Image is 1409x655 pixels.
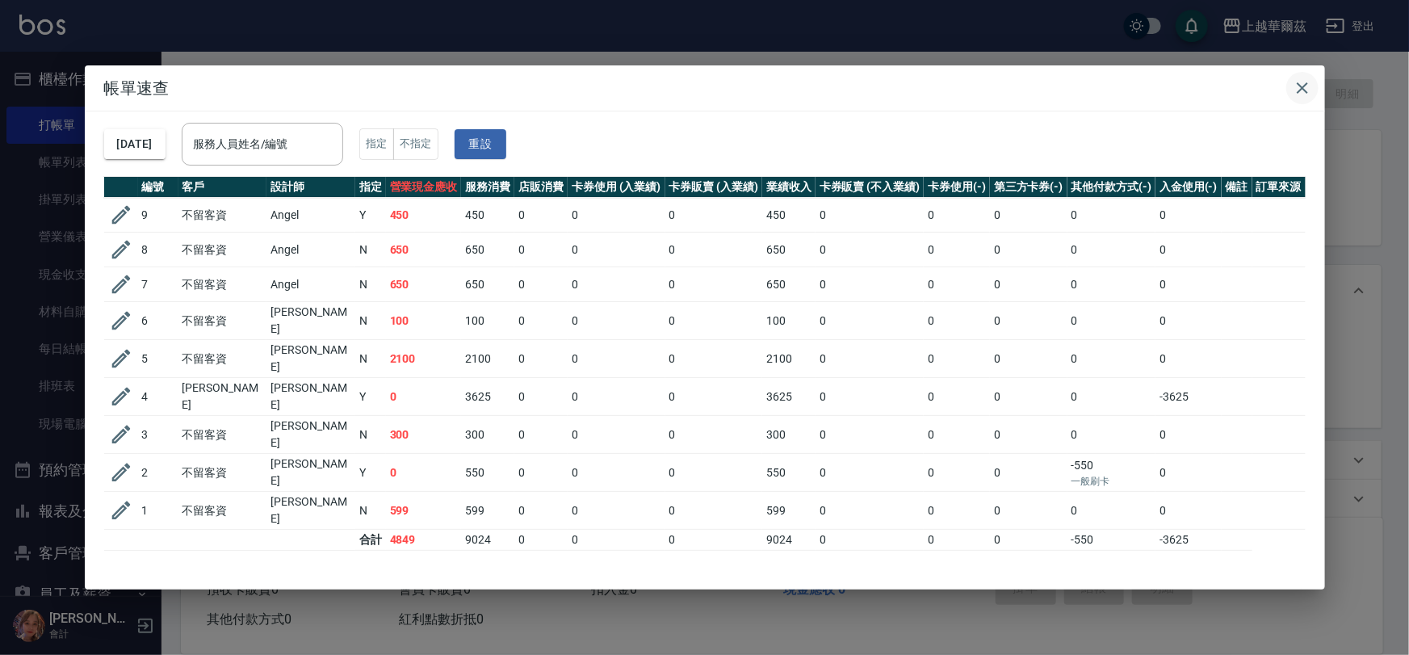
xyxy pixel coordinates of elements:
td: 9 [138,198,178,233]
td: [PERSON_NAME] [178,378,267,416]
th: 入金使用(-) [1155,177,1222,198]
td: 9024 [461,530,514,551]
th: 服務消費 [461,177,514,198]
td: 合計 [355,530,386,551]
td: Angel [266,267,355,302]
td: 0 [665,492,763,530]
button: 不指定 [393,128,438,160]
td: [PERSON_NAME] [266,416,355,454]
td: 8 [138,233,178,267]
td: 0 [924,340,990,378]
td: 100 [461,302,514,340]
td: 0 [1067,233,1156,267]
th: 卡券使用(-) [924,177,990,198]
td: 599 [386,492,462,530]
td: 0 [665,416,763,454]
th: 編號 [138,177,178,198]
td: 0 [386,454,462,492]
td: 0 [924,233,990,267]
td: 2100 [386,340,462,378]
td: Angel [266,198,355,233]
td: 3625 [461,378,514,416]
td: 0 [924,416,990,454]
td: 0 [665,267,763,302]
td: 0 [924,530,990,551]
td: 0 [386,378,462,416]
td: 0 [1155,416,1222,454]
td: 650 [386,233,462,267]
td: N [355,416,386,454]
td: 0 [1067,198,1156,233]
td: 不留客資 [178,233,267,267]
td: 0 [665,454,763,492]
td: 0 [1067,267,1156,302]
th: 其他付款方式(-) [1067,177,1156,198]
td: -3625 [1155,378,1222,416]
td: 0 [924,198,990,233]
td: 2 [138,454,178,492]
td: 0 [568,454,665,492]
td: 300 [386,416,462,454]
td: 不留客資 [178,267,267,302]
td: 450 [386,198,462,233]
td: 0 [514,340,568,378]
td: 0 [514,530,568,551]
td: 0 [514,233,568,267]
td: 0 [816,492,924,530]
td: 450 [762,198,816,233]
th: 客戶 [178,177,267,198]
td: 0 [924,302,990,340]
button: 指定 [359,128,394,160]
td: 0 [514,492,568,530]
p: 一般刷卡 [1071,474,1152,489]
td: 100 [386,302,462,340]
th: 卡券販賣 (不入業績) [816,177,924,198]
th: 備註 [1222,177,1252,198]
td: 0 [924,378,990,416]
th: 訂單來源 [1252,177,1306,198]
td: 0 [568,530,665,551]
td: 不留客資 [178,198,267,233]
td: Y [355,454,386,492]
td: 0 [990,378,1067,416]
td: 0 [1067,340,1156,378]
td: 1 [138,492,178,530]
td: [PERSON_NAME] [266,454,355,492]
td: -550 [1067,454,1156,492]
td: 0 [816,198,924,233]
th: 業績收入 [762,177,816,198]
td: 0 [514,267,568,302]
td: -550 [1067,530,1156,551]
td: 0 [665,233,763,267]
td: 0 [568,267,665,302]
td: [PERSON_NAME] [266,302,355,340]
td: [PERSON_NAME] [266,492,355,530]
td: 2100 [461,340,514,378]
td: 650 [461,233,514,267]
td: N [355,267,386,302]
td: 4 [138,378,178,416]
td: Angel [266,233,355,267]
td: 0 [1155,492,1222,530]
td: 3625 [762,378,816,416]
td: 0 [1155,233,1222,267]
th: 指定 [355,177,386,198]
td: 0 [924,454,990,492]
td: 不留客資 [178,340,267,378]
td: N [355,302,386,340]
td: 0 [990,267,1067,302]
td: 7 [138,267,178,302]
td: 0 [990,416,1067,454]
td: 0 [990,454,1067,492]
td: 不留客資 [178,416,267,454]
td: 9024 [762,530,816,551]
td: 0 [1155,267,1222,302]
td: -3625 [1155,530,1222,551]
td: 0 [1155,198,1222,233]
td: 300 [762,416,816,454]
td: 0 [568,416,665,454]
td: 5 [138,340,178,378]
td: 100 [762,302,816,340]
td: 0 [514,302,568,340]
td: 650 [762,267,816,302]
